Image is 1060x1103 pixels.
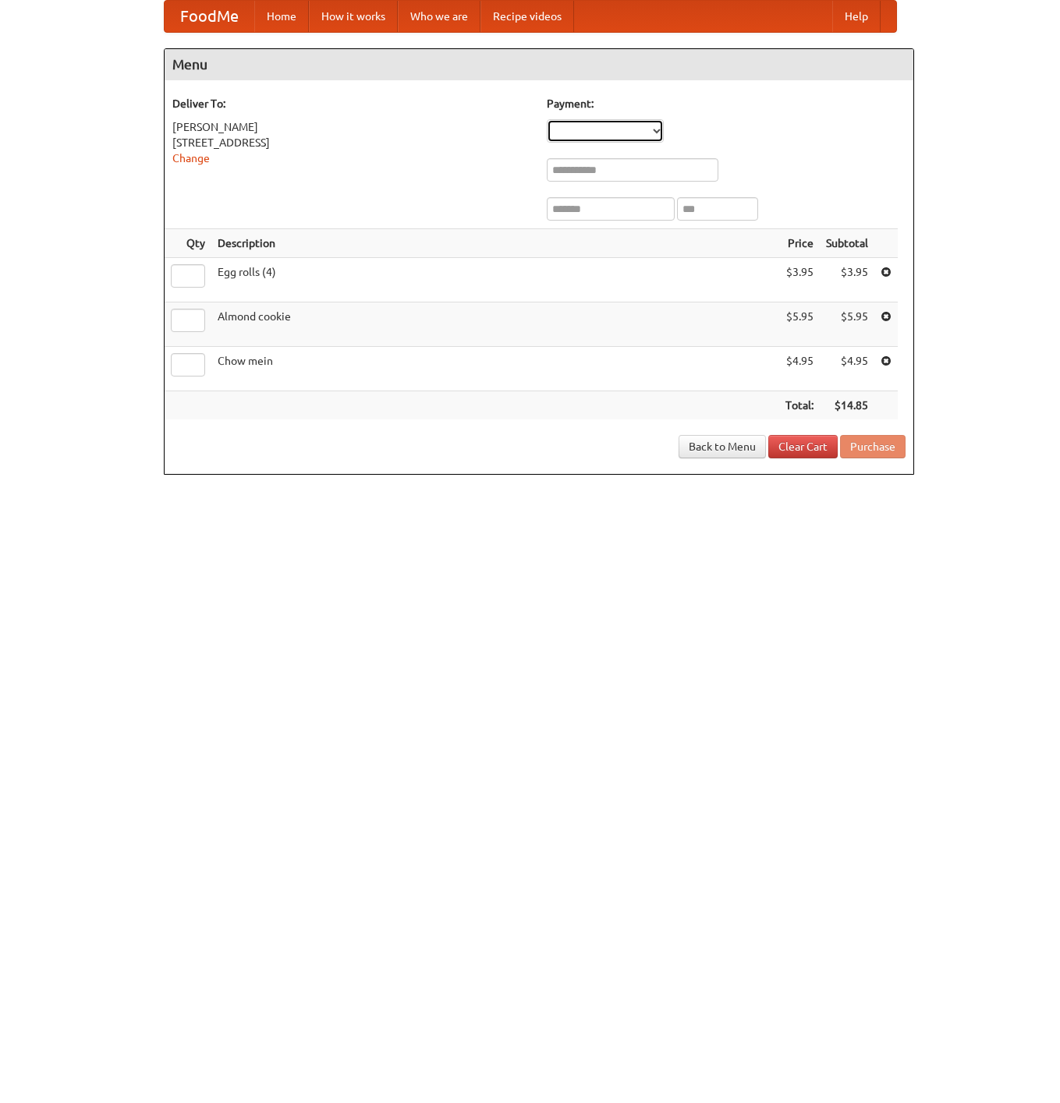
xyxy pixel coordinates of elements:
th: Total: [779,391,820,420]
div: [PERSON_NAME] [172,119,531,135]
h4: Menu [165,49,913,80]
h5: Payment: [547,96,906,111]
td: Almond cookie [211,302,779,347]
a: Recipe videos [480,1,574,32]
th: $14.85 [820,391,874,420]
td: $3.95 [779,258,820,302]
a: Home [254,1,309,32]
a: How it works [309,1,398,32]
td: $3.95 [820,258,874,302]
th: Subtotal [820,229,874,258]
a: Back to Menu [679,435,766,458]
th: Qty [165,229,211,258]
a: Change [172,152,210,164]
h5: Deliver To: [172,96,531,111]
div: [STREET_ADDRESS] [172,135,531,150]
td: Chow mein [211,347,779,391]
td: $5.95 [779,302,820,347]
a: Help [832,1,881,32]
a: Clear Cart [768,435,838,458]
a: Who we are [398,1,480,32]
th: Price [779,229,820,258]
a: FoodMe [165,1,254,32]
td: Egg rolls (4) [211,258,779,302]
td: $4.95 [779,347,820,391]
th: Description [211,229,779,258]
td: $4.95 [820,347,874,391]
button: Purchase [840,435,906,458]
td: $5.95 [820,302,874,347]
